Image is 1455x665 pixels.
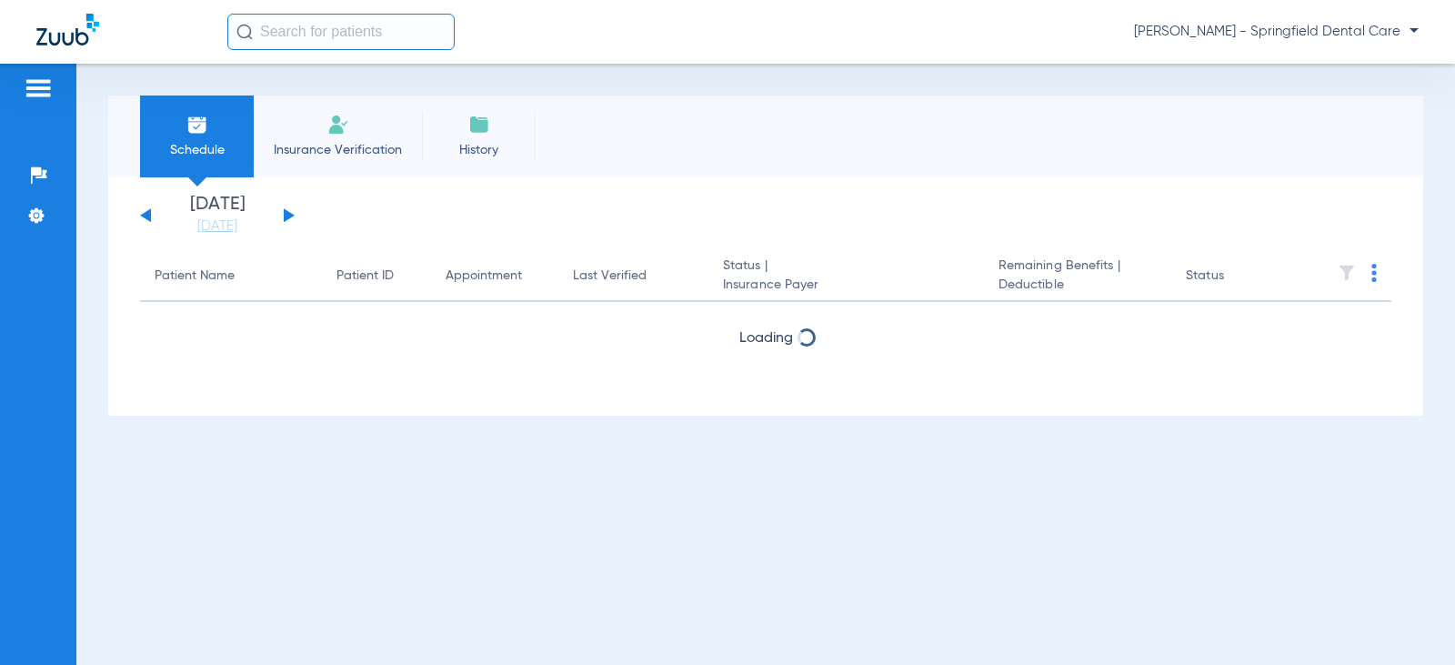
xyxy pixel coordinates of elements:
span: History [436,141,522,159]
img: hamburger-icon [24,77,53,99]
div: Patient ID [336,267,416,286]
img: History [468,114,490,136]
span: [PERSON_NAME] - Springfield Dental Care [1134,23,1419,41]
div: Patient Name [155,267,235,286]
img: group-dot-blue.svg [1371,264,1377,282]
img: Schedule [186,114,208,136]
div: Last Verified [573,267,647,286]
span: Schedule [154,141,240,159]
img: Manual Insurance Verification [327,114,349,136]
span: Insurance Payer [723,276,969,295]
img: filter.svg [1338,264,1356,282]
span: Loading [739,331,793,346]
li: [DATE] [163,196,272,236]
th: Remaining Benefits | [984,251,1171,302]
input: Search for patients [227,14,455,50]
th: Status [1171,251,1294,302]
span: Deductible [998,276,1157,295]
th: Status | [708,251,984,302]
div: Patient ID [336,267,394,286]
div: Appointment [446,267,522,286]
div: Patient Name [155,267,307,286]
div: Appointment [446,267,544,286]
div: Last Verified [573,267,694,286]
img: Search Icon [236,24,253,40]
img: Zuub Logo [36,14,99,45]
span: Insurance Verification [267,141,408,159]
a: [DATE] [163,217,272,236]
